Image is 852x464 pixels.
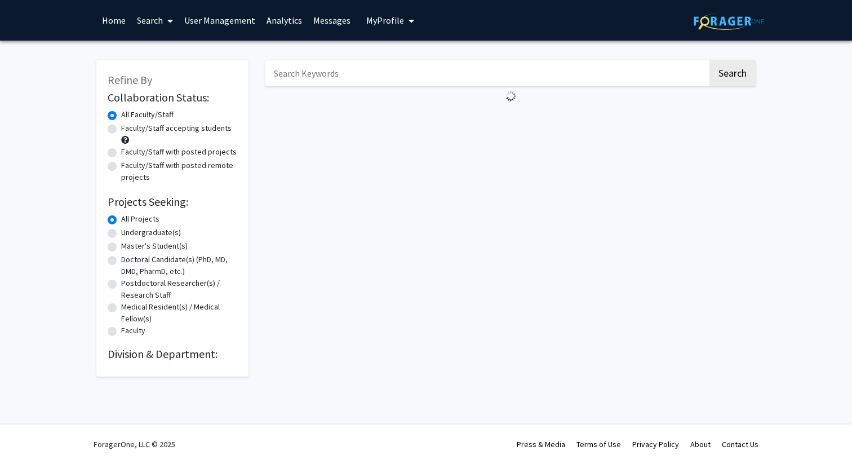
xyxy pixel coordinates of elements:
[694,12,764,30] img: ForagerOne Logo
[576,439,621,449] a: Terms of Use
[121,109,174,121] label: All Faculty/Staff
[121,254,237,277] label: Doctoral Candidate(s) (PhD, MD, DMD, PharmD, etc.)
[179,1,261,40] a: User Management
[709,60,756,86] button: Search
[121,122,232,134] label: Faculty/Staff accepting students
[108,347,237,361] h2: Division & Department:
[121,213,159,225] label: All Projects
[121,301,237,325] label: Medical Resident(s) / Medical Fellow(s)
[265,106,756,132] nav: Page navigation
[121,240,188,252] label: Master's Student(s)
[501,86,521,106] img: Loading
[131,1,179,40] a: Search
[265,60,708,86] input: Search Keywords
[108,91,237,104] h2: Collaboration Status:
[517,439,565,449] a: Press & Media
[121,146,237,158] label: Faculty/Staff with posted projects
[121,325,145,337] label: Faculty
[108,73,152,87] span: Refine By
[632,439,679,449] a: Privacy Policy
[108,195,237,209] h2: Projects Seeking:
[722,439,758,449] a: Contact Us
[366,15,404,26] span: My Profile
[261,1,308,40] a: Analytics
[121,160,237,183] label: Faculty/Staff with posted remote projects
[690,439,711,449] a: About
[308,1,356,40] a: Messages
[121,277,237,301] label: Postdoctoral Researcher(s) / Research Staff
[94,425,175,464] div: ForagerOne, LLC © 2025
[121,227,181,238] label: Undergraduate(s)
[96,1,131,40] a: Home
